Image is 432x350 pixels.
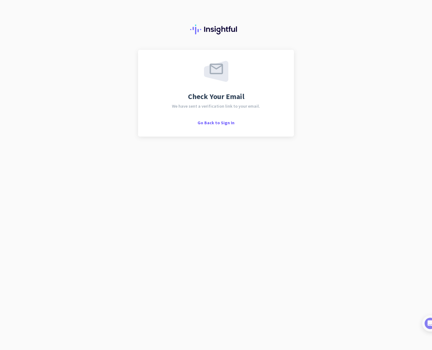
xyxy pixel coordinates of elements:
[172,104,260,108] span: We have sent a verification link to your email.
[198,120,234,125] span: Go Back to Sign In
[188,93,244,100] span: Check Your Email
[190,25,242,34] img: Insightful
[204,61,228,82] img: email-sent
